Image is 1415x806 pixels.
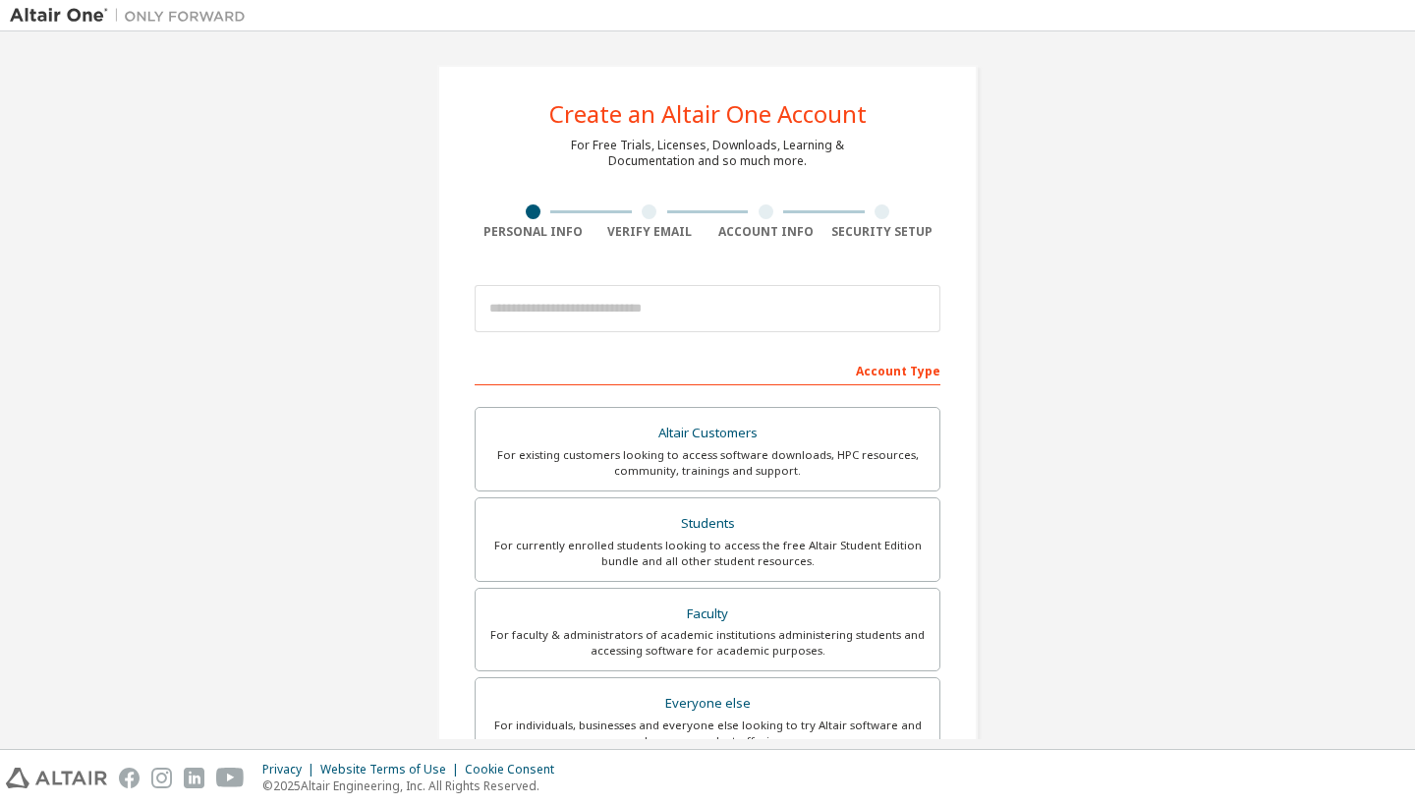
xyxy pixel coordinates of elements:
[487,538,928,569] div: For currently enrolled students looking to access the free Altair Student Edition bundle and all ...
[487,690,928,718] div: Everyone else
[487,718,928,749] div: For individuals, businesses and everyone else looking to try Altair software and explore our prod...
[119,768,140,788] img: facebook.svg
[487,627,928,659] div: For faculty & administrators of academic institutions administering students and accessing softwa...
[262,777,566,794] p: © 2025 Altair Engineering, Inc. All Rights Reserved.
[487,601,928,628] div: Faculty
[824,224,941,240] div: Security Setup
[475,354,940,385] div: Account Type
[10,6,255,26] img: Altair One
[465,762,566,777] div: Cookie Consent
[707,224,824,240] div: Account Info
[571,138,844,169] div: For Free Trials, Licenses, Downloads, Learning & Documentation and so much more.
[549,102,867,126] div: Create an Altair One Account
[320,762,465,777] div: Website Terms of Use
[262,762,320,777] div: Privacy
[151,768,172,788] img: instagram.svg
[6,768,107,788] img: altair_logo.svg
[184,768,204,788] img: linkedin.svg
[592,224,708,240] div: Verify Email
[487,510,928,538] div: Students
[487,420,928,447] div: Altair Customers
[475,224,592,240] div: Personal Info
[216,768,245,788] img: youtube.svg
[487,447,928,479] div: For existing customers looking to access software downloads, HPC resources, community, trainings ...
